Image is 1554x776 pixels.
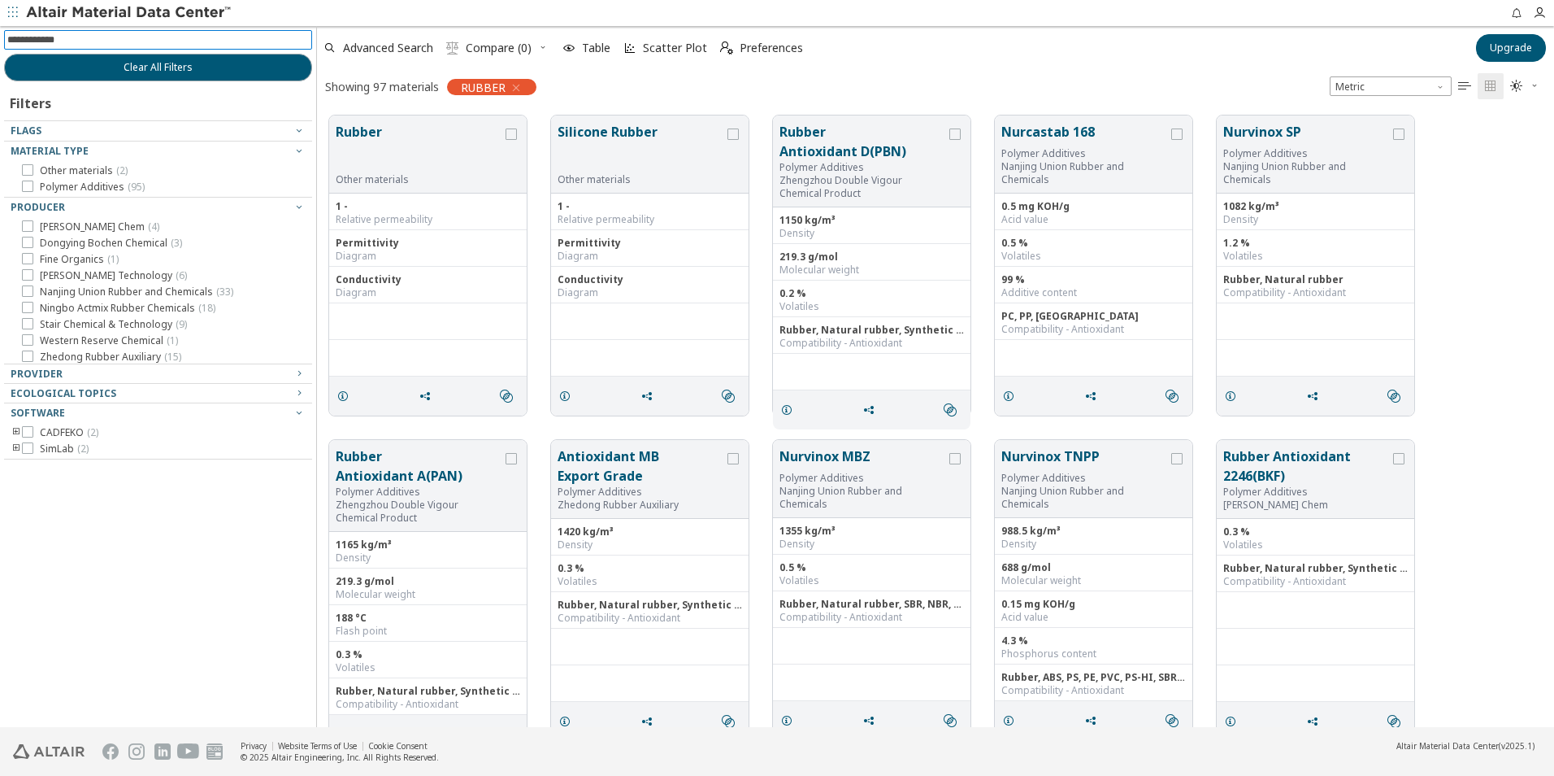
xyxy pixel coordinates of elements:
button: Similar search [493,718,527,751]
i: toogle group [11,442,22,456]
button: Details [551,705,585,738]
i:  [1165,390,1179,403]
button: Similar search [1158,380,1192,412]
i:  [1387,390,1400,403]
div: Compatibility - Antioxidant [779,611,964,624]
span: Metric [1330,76,1452,96]
span: ( 18 ) [198,301,215,315]
button: Share [633,380,667,412]
div: Rubber, Natural rubber, Synthetic rubber, ABS, PO [1223,562,1408,575]
div: Unit System [1330,76,1452,96]
div: Molecular weight [336,588,520,601]
div: 4.3 % [1001,634,1186,647]
button: Share [633,705,667,738]
button: Nurvinox SP [1223,122,1390,147]
div: Compatibility - Antioxidant [336,698,520,711]
span: Altair Material Data Center [1396,740,1499,752]
div: Rubber, Natural rubber, SBR, NBR, EPM, CR [779,598,964,611]
button: Details [329,380,363,412]
div: 1 - [558,200,742,213]
div: Additive content [1001,286,1186,299]
div: 0.3 % [558,562,742,575]
button: Upgrade [1476,34,1546,62]
button: Share [1299,380,1333,412]
div: 1165 kg/m³ [336,538,520,551]
div: Density [336,551,520,565]
div: Relative permeability [336,213,520,226]
span: [PERSON_NAME] Technology [40,269,187,282]
i:  [720,41,733,54]
i:  [722,390,735,403]
button: Share [411,380,445,412]
button: Material Type [4,142,312,161]
div: Polymer Additives [558,486,724,499]
span: Producer [11,200,65,214]
button: Similar search [714,705,749,738]
p: Nanjing Union Rubber and Chemicals [1001,160,1168,186]
div: Molecular weight [1001,574,1186,587]
button: Rubber [336,122,502,173]
span: Nanjing Union Rubber and Chemicals [40,286,233,299]
div: Compatibility - Antioxidant [1001,684,1186,697]
span: ( 95 ) [128,180,145,194]
span: ( 1 ) [167,334,178,347]
span: Western Reserve Chemical [40,334,178,347]
div: Filters [4,81,59,120]
div: Rubber, Natural rubber, Synthetic rubber, PE [558,599,742,612]
img: Altair Engineering [13,744,85,759]
span: ( 4 ) [148,220,159,233]
div: 0.3 % [336,648,520,661]
button: Producer [4,198,312,217]
div: Polymer Additives [1001,472,1168,485]
i:  [944,714,957,727]
i:  [944,403,957,416]
div: Permittivity [336,237,520,250]
span: Clear All Filters [124,61,193,74]
button: Details [329,718,363,751]
span: ( 1 ) [107,252,119,266]
button: Tile View [1478,73,1504,99]
div: Polymer Additives [1001,147,1168,160]
span: Fine Organics [40,253,119,266]
div: Acid value [1001,213,1186,226]
span: Upgrade [1490,41,1532,54]
div: Density [558,538,742,551]
span: Flags [11,124,41,137]
span: Dongying Bochen Chemical [40,237,182,250]
div: 99 % [1001,273,1186,286]
span: ( 6 ) [176,268,187,282]
span: Material Type [11,144,89,158]
div: 0.5 mg KOH/g [1001,200,1186,213]
div: 1420 kg/m³ [558,525,742,538]
div: Volatiles [1001,250,1186,263]
button: Clear All Filters [4,54,312,81]
div: 988.5 kg/m³ [1001,525,1186,538]
button: Share [1077,380,1111,412]
span: Stair Chemical & Technology [40,318,187,331]
div: Volatiles [1223,538,1408,551]
span: Table [582,42,610,54]
div: 0.5 % [779,561,964,574]
span: Ningbo Actmix Rubber Chemicals [40,302,215,315]
span: ( 33 ) [216,285,233,299]
div: Showing 97 materials [325,79,439,94]
i: toogle group [11,426,22,439]
div: grid [317,103,1554,727]
i:  [446,41,459,54]
button: Provider [4,364,312,384]
button: Antioxidant MB Export Grade [558,447,724,486]
span: Software [11,406,65,420]
div: Polymer Additives [1223,486,1390,499]
div: Rubber, Natural rubber, Synthetic rubber [779,324,964,337]
span: RUBBER [461,80,506,94]
a: Privacy [241,740,267,752]
div: Density [1223,213,1408,226]
button: Nurcastab 168 [1001,122,1168,147]
span: Advanced Search [343,42,433,54]
div: 1.2 % [1223,237,1408,250]
p: Nanjing Union Rubber and Chemicals [779,485,946,511]
div: 1 - [336,200,520,213]
div: (v2025.1) [1396,740,1534,752]
div: 1150 kg/m³ [779,214,964,227]
div: 188 °C [336,612,520,625]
